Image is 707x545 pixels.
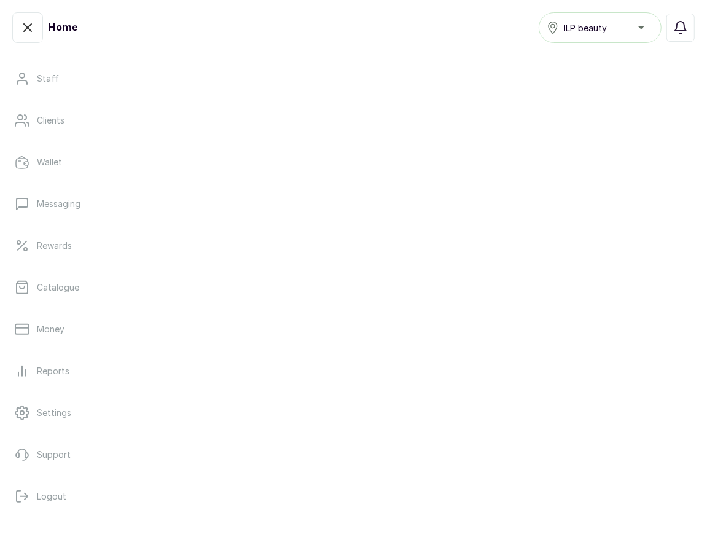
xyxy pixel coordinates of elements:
a: Settings [10,396,697,430]
h1: Home [48,20,77,35]
a: Messaging [10,187,697,221]
p: Reports [37,365,69,377]
a: Clients [10,103,697,138]
a: Catalogue [10,270,697,305]
p: Logout [37,490,66,503]
p: Settings [37,407,71,419]
a: Wallet [10,145,697,179]
p: Messaging [37,198,80,210]
button: ILP beauty [539,12,662,43]
p: Clients [37,114,64,127]
p: Support [37,449,71,461]
p: Wallet [37,156,62,168]
a: Rewards [10,229,697,263]
span: ILP beauty [564,22,607,34]
p: Catalogue [37,281,79,294]
p: Staff [37,73,59,85]
button: Logout [10,479,697,514]
a: Money [10,312,697,347]
p: Rewards [37,240,72,252]
p: Money [37,323,64,335]
a: Staff [10,61,697,96]
a: Support [10,437,697,472]
a: Reports [10,354,697,388]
